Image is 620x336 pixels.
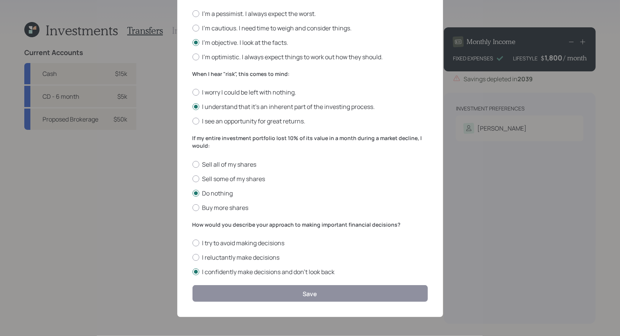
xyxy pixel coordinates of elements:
[192,221,428,229] label: How would you describe your approach to making important financial decisions?
[192,38,428,47] label: I'm objective. I look at the facts.
[303,290,317,298] div: Save
[192,253,428,262] label: I reluctantly make decisions
[192,134,428,149] label: If my entire investment portfolio lost 10% of its value in a month during a market decline, I would:
[192,175,428,183] label: Sell some of my shares
[192,70,428,78] label: When I hear "risk", this comes to mind:
[192,103,428,111] label: I understand that it’s an inherent part of the investing process.
[192,160,428,169] label: Sell all of my shares
[192,268,428,276] label: I confidently make decisions and don’t look back
[192,189,428,197] label: Do nothing
[192,9,428,18] label: I'm a pessimist. I always expect the worst.
[192,239,428,247] label: I try to avoid making decisions
[192,88,428,96] label: I worry I could be left with nothing.
[192,203,428,212] label: Buy more shares
[192,24,428,32] label: I'm cautious. I need time to weigh and consider things.
[192,285,428,301] button: Save
[192,117,428,125] label: I see an opportunity for great returns.
[192,53,428,61] label: I'm optimistic. I always expect things to work out how they should.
